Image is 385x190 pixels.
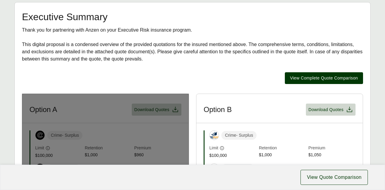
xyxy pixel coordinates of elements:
[306,104,356,116] button: Download Quotes
[209,145,218,151] span: Limit
[285,72,363,84] button: View Complete Quote Comparison
[221,164,254,173] span: EPLI - Surplus
[221,131,257,140] span: Crime - Surplus
[204,105,232,114] h3: Option B
[290,75,358,81] span: View Complete Quote Comparison
[308,145,356,152] span: Premium
[259,145,306,152] span: Retention
[300,170,368,185] button: View Quote Comparison
[308,107,343,113] span: Download Quotes
[209,152,257,159] span: $100,000
[259,152,306,159] span: $1,000
[210,164,219,173] img: proRise Insurance Services LLC
[22,12,363,22] h2: Executive Summary
[308,152,356,159] span: $1,050
[307,174,362,181] span: View Quote Comparison
[210,131,219,140] img: proRise Insurance Services LLC
[22,26,363,63] div: Thank you for partnering with Anzen on your Executive Risk insurance program. This digital propos...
